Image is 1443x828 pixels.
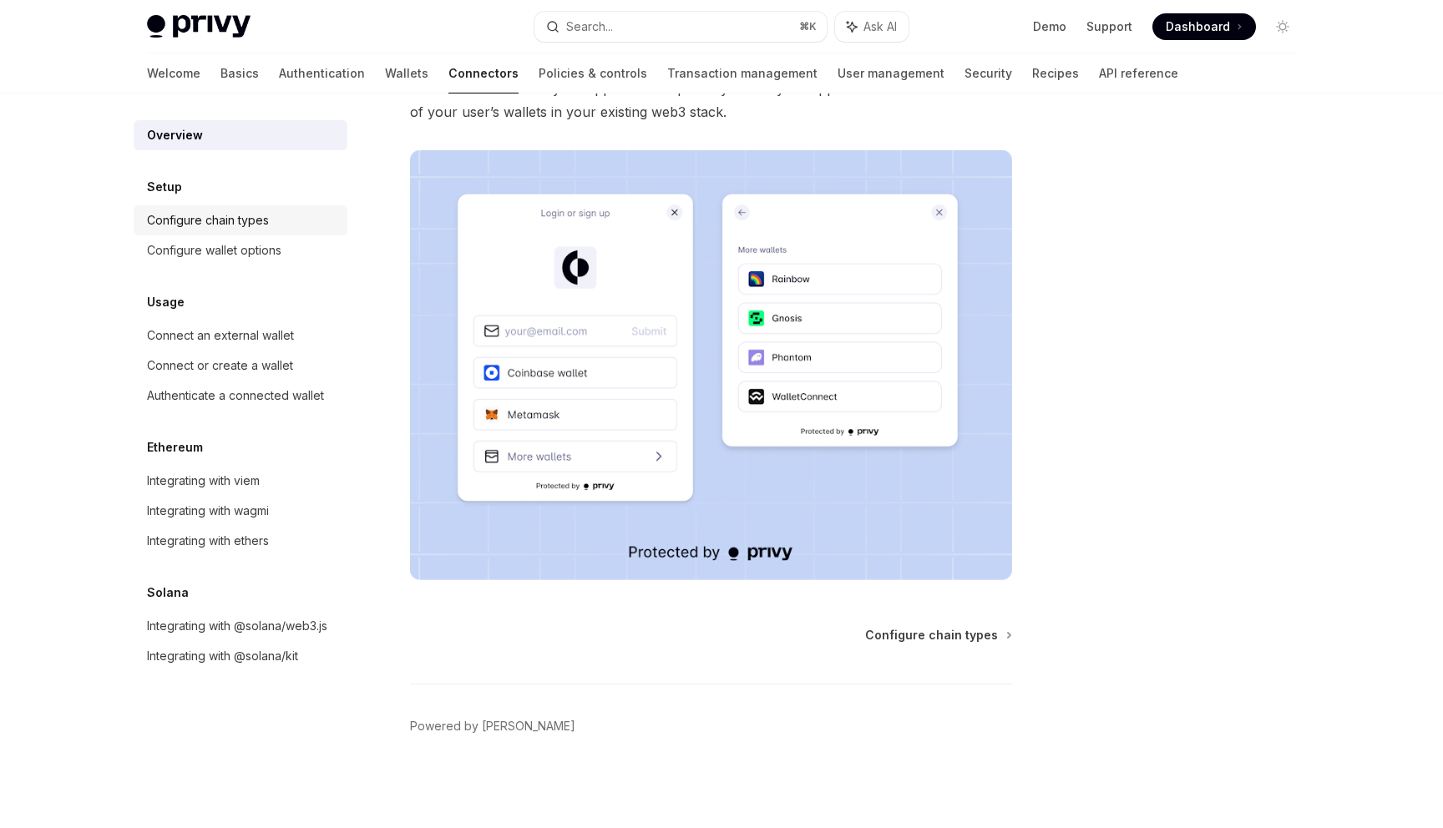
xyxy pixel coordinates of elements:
a: Configure chain types [865,627,1010,644]
a: Configure chain types [134,205,347,235]
img: light logo [147,15,251,38]
div: Configure wallet options [147,240,281,260]
a: Authenticate a connected wallet [134,381,347,411]
div: Integrating with wagmi [147,501,269,521]
a: Transaction management [667,53,818,93]
div: Integrating with viem [147,471,260,491]
a: Support [1086,18,1132,35]
a: Configure wallet options [134,235,347,265]
img: Connectors3 [410,150,1012,580]
h5: Setup [147,177,182,197]
a: Integrating with @solana/web3.js [134,611,347,641]
span: Configure chain types [865,627,998,644]
h5: Usage [147,292,185,312]
h5: Solana [147,583,189,603]
div: Integrating with ethers [147,531,269,551]
button: Search...⌘K [534,12,827,42]
button: Ask AI [835,12,909,42]
a: Connect or create a wallet [134,351,347,381]
div: Connect or create a wallet [147,356,293,376]
a: Welcome [147,53,200,93]
div: Connect an external wallet [147,326,294,346]
div: Configure chain types [147,210,269,230]
span: ⌘ K [799,20,817,33]
a: Dashboard [1152,13,1256,40]
div: Overview [147,125,203,145]
a: Basics [220,53,259,93]
span: Ask AI [863,18,897,35]
a: Recipes [1032,53,1079,93]
div: Integrating with @solana/kit [147,646,298,666]
button: Toggle dark mode [1269,13,1296,40]
a: Powered by [PERSON_NAME] [410,718,575,735]
a: Integrating with wagmi [134,496,347,526]
a: Authentication [279,53,365,93]
a: Integrating with @solana/kit [134,641,347,671]
div: Integrating with @solana/web3.js [147,616,327,636]
a: Policies & controls [539,53,647,93]
a: Security [965,53,1012,93]
div: Search... [566,17,613,37]
a: Integrating with viem [134,466,347,496]
a: API reference [1099,53,1178,93]
a: Integrating with ethers [134,526,347,556]
h5: Ethereum [147,437,203,457]
a: Connectors [448,53,519,93]
a: Demo [1033,18,1066,35]
a: Wallets [385,53,428,93]
span: Dashboard [1166,18,1230,35]
a: User management [838,53,944,93]
div: Authenticate a connected wallet [147,386,324,406]
a: Overview [134,120,347,150]
a: Connect an external wallet [134,321,347,351]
